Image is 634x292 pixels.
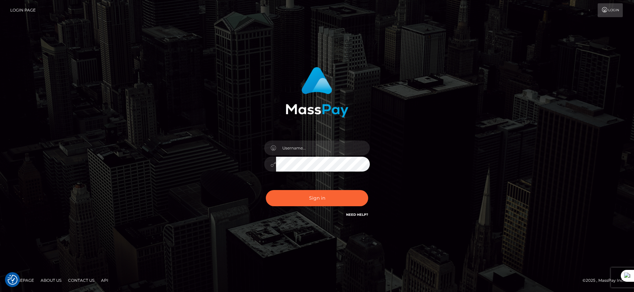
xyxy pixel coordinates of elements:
[346,212,368,217] a: Need Help?
[10,3,36,17] a: Login Page
[8,275,18,285] img: Revisit consent button
[266,190,368,206] button: Sign in
[8,275,18,285] button: Consent Preferences
[598,3,623,17] a: Login
[286,67,348,117] img: MassPay Login
[582,277,629,284] div: © 2025 , MassPay Inc.
[98,275,111,285] a: API
[7,275,37,285] a: Homepage
[38,275,64,285] a: About Us
[65,275,97,285] a: Contact Us
[276,141,370,155] input: Username...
